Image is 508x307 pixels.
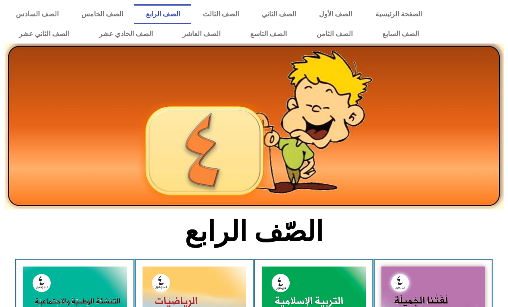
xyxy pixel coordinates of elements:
[301,24,367,44] a: الصف الثامن
[364,4,434,24] a: الصفحة الرئيسية
[367,24,434,44] a: الصف السابع
[84,24,168,44] a: الصف الحادي عشر
[134,4,191,24] a: الصف الرابع
[251,4,308,24] a: الصف الثاني
[70,4,134,24] a: الصف الخامس
[308,4,364,24] a: الصف الأول
[112,215,396,248] h2: الصّف الرابع
[4,24,84,44] a: الصف الثاني عشر
[191,4,250,24] a: الصف الثالث
[235,24,302,44] a: الصف التاسع
[4,4,70,24] a: الصف السادس
[168,24,235,44] a: الصف العاشر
